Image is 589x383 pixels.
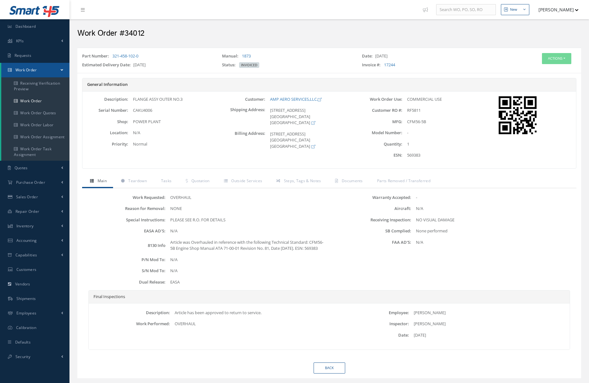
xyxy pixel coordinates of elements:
[268,175,327,188] a: Steps, Tags & Notes
[133,107,152,113] span: CAKU4006
[327,175,369,188] a: Documents
[90,310,170,315] label: Description:
[1,119,69,131] a: Work Order Labor
[128,130,219,136] div: N/A
[219,107,265,126] label: Shipping Address:
[409,321,568,327] div: [PERSON_NAME]
[16,267,37,272] span: Customers
[501,4,529,15] button: New
[82,53,111,59] label: Part Number:
[16,38,24,44] span: KPIs
[1,131,69,143] a: Work Order Assignment
[89,290,570,303] div: Final Inspections
[409,310,568,316] div: [PERSON_NAME]
[265,131,357,150] div: [STREET_ADDRESS] [GEOGRAPHIC_DATA] [GEOGRAPHIC_DATA]
[87,82,571,87] h5: General Information
[329,218,411,222] label: Receiving Inspection:
[265,107,357,126] div: [STREET_ADDRESS] [GEOGRAPHIC_DATA] [GEOGRAPHIC_DATA]
[128,141,219,147] div: Normal
[161,178,172,183] span: Tasks
[384,62,395,68] a: 17244
[357,53,497,62] div: [DATE]
[329,333,409,338] label: Date:
[128,96,219,103] div: FLANGE ASSY OUTER NO.3
[15,252,37,258] span: Capabilities
[82,119,128,124] label: Shop:
[165,279,329,285] div: EASA
[411,194,575,201] div: -
[165,206,329,212] div: NONE
[342,178,363,183] span: Documents
[165,268,329,274] div: N/A
[84,229,165,233] label: EASA AD'S:
[165,217,329,223] div: PLEASE SEE R.O. FOR DETAILS
[362,62,383,68] label: Invoice #:
[357,108,402,113] label: Customer RO #:
[329,240,411,245] label: FAA AD'S:
[16,310,37,316] span: Employees
[216,175,268,188] a: Outside Services
[165,228,329,234] div: N/A
[377,178,430,183] span: Parts Removed / Transferred
[15,67,37,73] span: Work Order
[411,206,575,212] div: N/A
[15,24,36,29] span: Dashboard
[402,119,494,125] div: CFM56-5B
[1,107,69,119] a: Work Order Quotes
[329,321,409,326] label: Inspector:
[82,142,128,147] label: Priority:
[411,228,575,234] div: None performed
[16,194,38,200] span: Sales Order
[239,62,259,68] span: INVOICED
[542,53,571,64] button: Actions
[222,62,238,68] label: Status:
[270,96,322,102] a: AMP AERO SERVICES,LLC.
[1,95,69,107] a: Work Order
[402,141,494,147] div: 1
[112,53,138,59] a: 321-458-102-0
[219,97,265,102] label: Customer:
[362,53,375,59] label: Date:
[402,130,494,136] div: -
[16,180,45,185] span: Purchase Order
[15,281,30,287] span: Vendors
[357,119,402,124] label: MFG:
[77,62,217,71] div: [DATE]
[357,153,402,158] label: ESN:
[77,29,581,38] h2: Work Order #34012
[16,238,37,243] span: Accounting
[222,53,241,59] label: Manual:
[15,339,31,345] span: Defaults
[411,239,575,246] div: N/A
[231,178,262,183] span: Outside Services
[1,143,69,161] a: Work Order Task Assignment
[15,209,39,214] span: Repair Order
[329,206,411,211] label: Aircraft:
[357,142,402,147] label: Quantity:
[170,321,329,327] div: OVERHAUL
[436,4,496,15] input: Search WO, PO, SO, RO
[82,97,128,102] label: Description:
[1,63,69,77] a: Work Order
[82,62,133,68] label: Estimated Delivery Date:
[84,218,165,222] label: Special Instructions:
[357,130,402,135] label: Model Number:
[532,3,579,16] button: [PERSON_NAME]
[409,332,568,338] div: [DATE]
[402,96,494,103] div: COMMERCIAL USE
[128,119,219,125] div: POWER PLANT
[84,280,165,284] label: Dual Release:
[84,243,165,248] label: 8130 Info
[15,165,28,171] span: Quotes
[15,354,30,359] span: Security
[16,325,36,330] span: Calibration
[369,175,437,188] a: Parts Removed / Transferred
[15,53,31,58] span: Requests
[84,206,165,211] label: Reason for Removal:
[113,175,153,188] a: Teardown
[98,178,107,183] span: Main
[284,178,321,183] span: Steps, Tags & Notes
[82,175,113,188] a: Main
[82,108,128,113] label: Serial Number:
[165,194,329,201] div: OVERHAUL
